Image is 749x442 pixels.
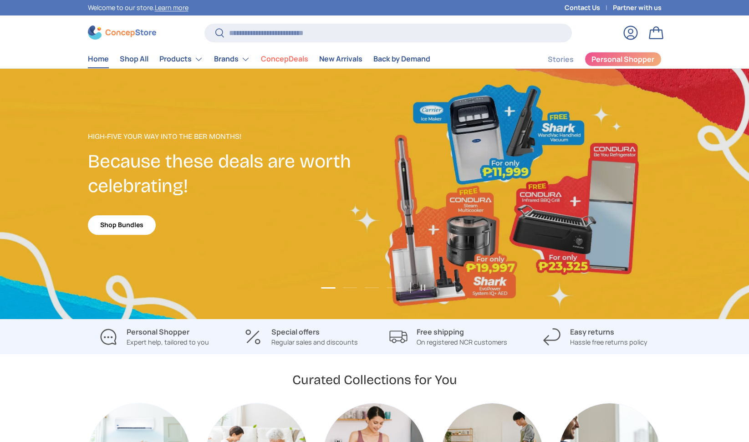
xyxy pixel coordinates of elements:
strong: Special offers [271,327,320,337]
a: Stories [548,51,574,68]
h2: Because these deals are worth celebrating! [88,149,375,198]
a: Partner with us [613,3,662,13]
summary: Products [154,50,209,68]
p: Welcome to our store. [88,3,189,13]
strong: Free shipping [417,327,464,337]
p: High-Five Your Way Into the Ber Months! [88,131,375,142]
a: Products [159,50,203,68]
p: Hassle free returns policy [570,337,647,347]
a: Special offers Regular sales and discounts [235,326,367,347]
a: Back by Demand [373,50,430,68]
nav: Primary [88,50,430,68]
nav: Secondary [526,50,662,68]
p: On registered NCR customers [417,337,507,347]
a: ConcepDeals [261,50,308,68]
p: Regular sales and discounts [271,337,358,347]
a: Home [88,50,109,68]
a: Shop Bundles [88,215,156,235]
img: ConcepStore [88,25,156,40]
a: Free shipping On registered NCR customers [382,326,515,347]
span: Personal Shopper [591,56,654,63]
p: Expert help, tailored to you [127,337,209,347]
summary: Brands [209,50,255,68]
a: Contact Us [565,3,613,13]
h2: Curated Collections for You [292,371,457,388]
a: Personal Shopper Expert help, tailored to you [88,326,220,347]
strong: Easy returns [570,327,614,337]
a: New Arrivals [319,50,362,68]
strong: Personal Shopper [127,327,189,337]
a: Brands [214,50,250,68]
a: Easy returns Hassle free returns policy [529,326,662,347]
a: Shop All [120,50,148,68]
a: Learn more [155,3,189,12]
a: Personal Shopper [585,52,662,66]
